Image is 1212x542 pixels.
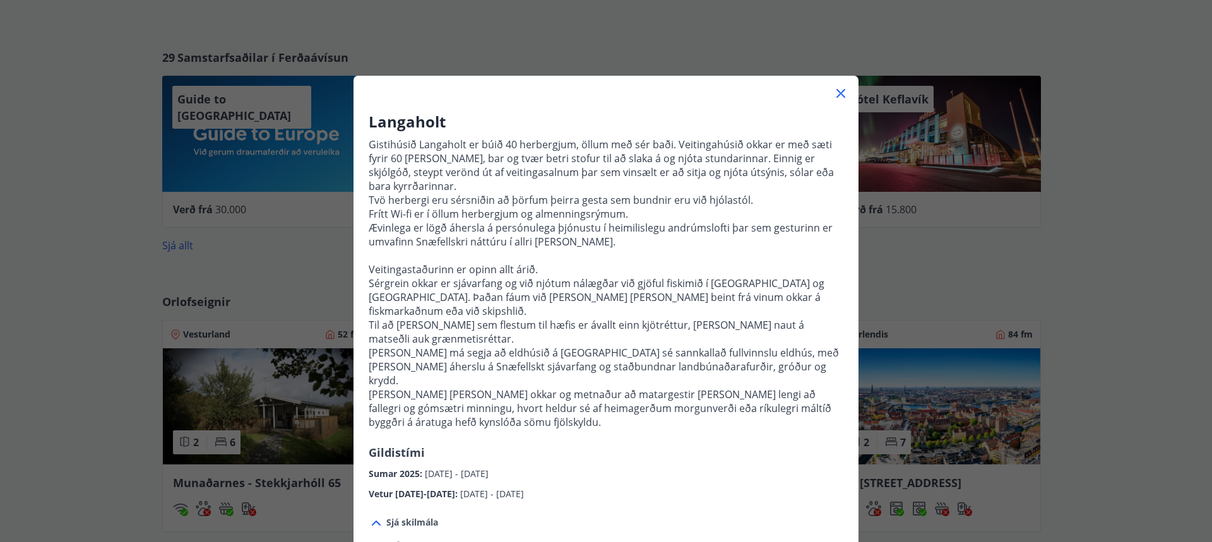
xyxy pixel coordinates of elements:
[369,318,843,346] p: Til að [PERSON_NAME] sem flestum til hæfis er ávallt einn kjötréttur, [PERSON_NAME] naut á matseð...
[369,262,843,276] p: Veitingastaðurinn er opinn allt árið.
[369,488,460,500] span: Vetur [DATE]-[DATE] :
[369,468,425,480] span: Sumar 2025 :
[369,445,425,460] span: Gildistími
[425,468,489,480] span: [DATE] - [DATE]
[369,138,843,193] p: Gistihúsið Langaholt er búið 40 herbergjum, öllum með sér baði. Veitingahúsið okkar er með sæti f...
[369,276,843,318] p: Sérgrein okkar er sjávarfang og við njótum nálægðar við gjöful fiskimið í [GEOGRAPHIC_DATA] og [G...
[369,221,843,249] p: Ævinlega er lögð áhersla á persónulega þjónustu í heimilislegu andrúmslofti þar sem gesturinn er ...
[386,516,438,529] span: Sjá skilmála
[369,193,843,207] p: Tvö herbergi eru sérsniðin að þörfum þeirra gesta sem bundnir eru við hjólastól.
[369,111,843,133] h3: Langaholt
[369,207,843,221] p: Frítt Wi-fi er í öllum herbergjum og almenningsrýmum.
[460,488,524,500] span: [DATE] - [DATE]
[369,346,843,387] p: [PERSON_NAME] má segja að eldhúsið á [GEOGRAPHIC_DATA] sé sannkallað fullvinnslu eldhús, með [PER...
[369,387,843,429] p: [PERSON_NAME] [PERSON_NAME] okkar og metnaður að matargestir [PERSON_NAME] lengi að fallegri og g...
